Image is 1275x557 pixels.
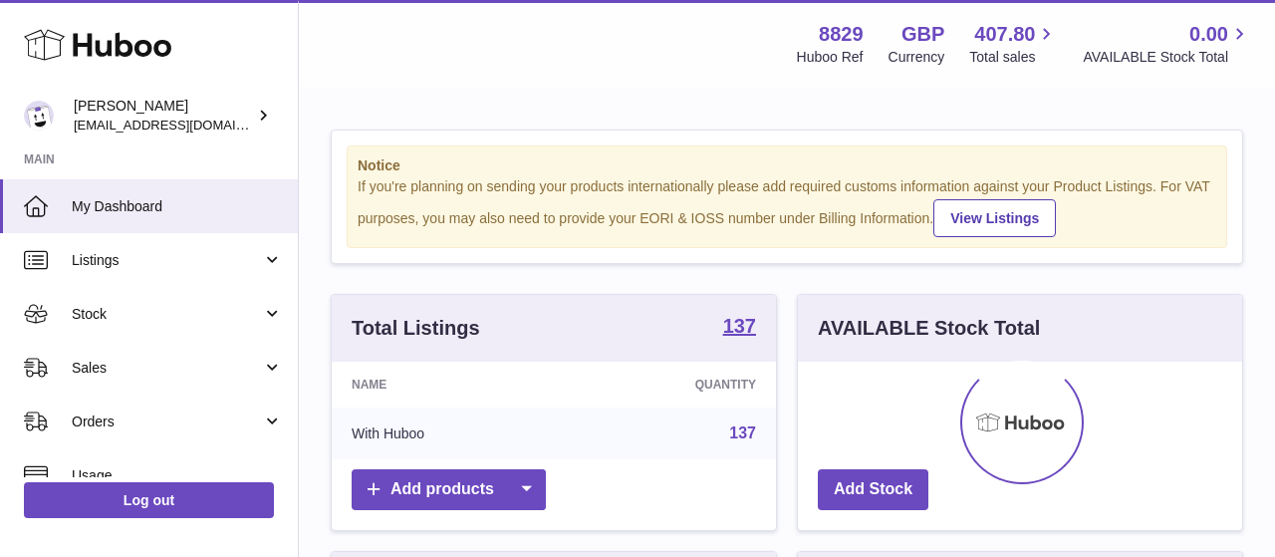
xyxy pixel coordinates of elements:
[1083,48,1251,67] span: AVAILABLE Stock Total
[72,466,283,485] span: Usage
[1189,21,1228,48] span: 0.00
[74,117,293,133] span: [EMAIL_ADDRESS][DOMAIN_NAME]
[729,424,756,441] a: 137
[889,48,945,67] div: Currency
[818,315,1040,342] h3: AVAILABLE Stock Total
[819,21,864,48] strong: 8829
[74,97,253,135] div: [PERSON_NAME]
[332,362,566,408] th: Name
[24,101,54,131] img: internalAdmin-8829@internal.huboo.com
[24,482,274,518] a: Log out
[723,316,756,340] a: 137
[723,316,756,336] strong: 137
[1083,21,1251,67] a: 0.00 AVAILABLE Stock Total
[818,469,928,510] a: Add Stock
[352,315,480,342] h3: Total Listings
[797,48,864,67] div: Huboo Ref
[566,362,776,408] th: Quantity
[72,305,262,324] span: Stock
[352,469,546,510] a: Add products
[974,21,1035,48] span: 407.80
[969,21,1058,67] a: 407.80 Total sales
[358,156,1216,175] strong: Notice
[358,177,1216,237] div: If you're planning on sending your products internationally please add required customs informati...
[72,251,262,270] span: Listings
[72,197,283,216] span: My Dashboard
[901,21,944,48] strong: GBP
[332,408,566,459] td: With Huboo
[933,199,1056,237] a: View Listings
[72,413,262,431] span: Orders
[72,359,262,378] span: Sales
[969,48,1058,67] span: Total sales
